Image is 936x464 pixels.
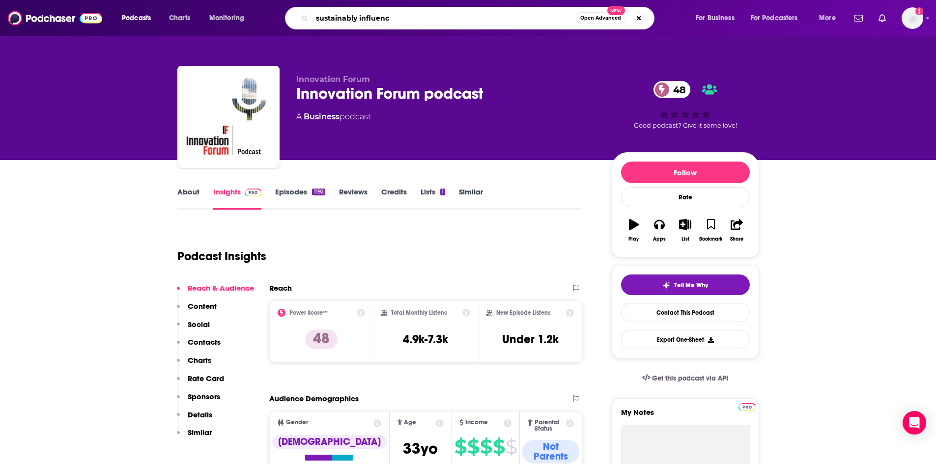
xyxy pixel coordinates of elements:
[177,410,212,428] button: Details
[188,283,254,293] p: Reach & Audience
[506,439,517,455] span: $
[188,301,217,311] p: Content
[312,10,576,26] input: Search podcasts, credits, & more...
[188,355,211,365] p: Charts
[902,7,923,29] button: Show profile menu
[179,68,278,166] img: Innovation Forum podcast
[699,236,722,242] div: Bookmark
[209,11,244,25] span: Monitoring
[454,439,517,455] a: $$$$$
[188,410,212,419] p: Details
[8,9,102,27] img: Podchaser - Follow, Share and Rate Podcasts
[502,332,559,347] h3: Under 1.2k
[674,281,708,289] span: Tell Me Why
[339,187,368,210] a: Reviews
[535,419,565,432] span: Parental Status
[381,187,407,210] a: Credits
[634,122,737,129] span: Good podcast? Give it some love!
[177,249,266,264] h1: Podcast Insights
[177,337,221,355] button: Contacts
[621,303,750,322] a: Contact This Podcast
[421,187,445,210] a: Lists1
[454,439,466,455] span: $
[275,187,325,210] a: Episodes1192
[621,162,750,183] button: Follow
[122,11,151,25] span: Podcasts
[738,402,756,411] a: Pro website
[576,12,625,24] button: Open AdvancedNew
[177,374,224,392] button: Rate Card
[296,75,370,84] span: Innovation Forum
[902,7,923,29] img: User Profile
[496,309,550,316] h2: New Episode Listens
[188,320,210,329] p: Social
[177,301,217,320] button: Content
[493,439,505,455] span: $
[403,444,438,457] a: 33yo
[612,75,759,136] div: 48Good podcast? Give it some love!
[672,213,698,248] button: List
[621,408,750,425] label: My Notes
[875,10,890,27] a: Show notifications dropdown
[738,403,756,411] img: Podchaser Pro
[188,428,212,437] p: Similar
[188,392,220,401] p: Sponsors
[289,309,328,316] h2: Power Score™
[653,81,691,98] a: 48
[305,329,338,349] p: 48
[663,81,691,98] span: 48
[286,419,308,426] span: Gender
[730,236,743,242] div: Share
[272,435,387,449] div: [DEMOGRAPHIC_DATA]
[465,419,488,426] span: Income
[621,213,647,248] button: Play
[698,213,724,248] button: Bookmark
[403,332,448,347] h3: 4.9k-7.3k
[580,16,621,21] span: Open Advanced
[115,10,164,26] button: open menu
[177,355,211,374] button: Charts
[213,187,262,210] a: InsightsPodchaser Pro
[621,330,750,349] button: Export One-Sheet
[188,337,221,347] p: Contacts
[467,439,479,455] span: $
[163,10,196,26] a: Charts
[607,6,625,15] span: New
[647,213,672,248] button: Apps
[522,440,579,464] div: Not Parents
[628,236,639,242] div: Play
[177,392,220,410] button: Sponsors
[850,10,867,27] a: Show notifications dropdown
[812,10,848,26] button: open menu
[202,10,257,26] button: open menu
[903,411,926,435] div: Open Intercom Messenger
[819,11,836,25] span: More
[391,309,447,316] h2: Total Monthly Listens
[177,428,212,446] button: Similar
[169,11,190,25] span: Charts
[312,189,325,195] div: 1192
[744,10,812,26] button: open menu
[245,189,262,196] img: Podchaser Pro
[689,10,747,26] button: open menu
[662,281,670,289] img: tell me why sparkle
[653,236,666,242] div: Apps
[751,11,798,25] span: For Podcasters
[480,439,492,455] span: $
[177,283,254,301] button: Reach & Audience
[621,274,750,295] button: tell me why sparkleTell Me Why
[724,213,749,248] button: Share
[459,187,483,210] a: Similar
[652,374,728,382] span: Get this podcast via API
[681,236,689,242] div: List
[269,394,359,403] h2: Audience Demographics
[188,374,224,383] p: Rate Card
[177,320,210,338] button: Social
[634,366,737,390] a: Get this podcast via API
[269,283,292,293] h2: Reach
[177,187,199,210] a: About
[915,7,923,15] svg: Add a profile image
[296,111,371,123] div: A podcast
